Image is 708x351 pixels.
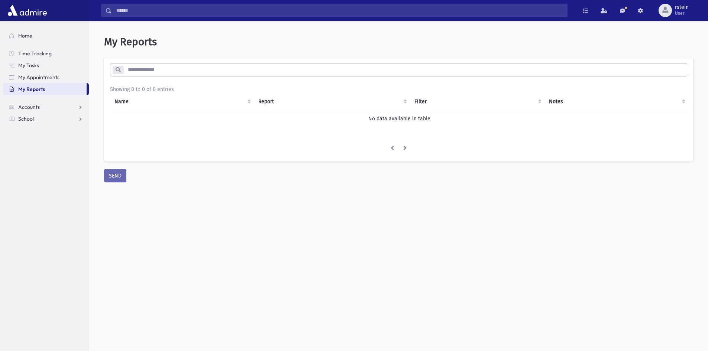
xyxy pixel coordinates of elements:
span: User [675,10,689,16]
a: Home [3,30,89,42]
span: rstein [675,4,689,10]
a: Time Tracking [3,48,89,59]
span: My Reports [18,86,45,92]
span: My Appointments [18,74,59,81]
div: Showing 0 to 0 of 0 entries [110,85,687,93]
span: My Tasks [18,62,39,69]
span: My Reports [104,36,157,48]
a: Accounts [3,101,89,113]
span: Time Tracking [18,50,52,57]
span: School [18,116,34,122]
a: School [3,113,89,125]
span: Accounts [18,104,40,110]
td: No data available in table [110,110,688,127]
a: My Reports [3,83,87,95]
th: Notes : activate to sort column ascending [544,93,688,110]
a: My Tasks [3,59,89,71]
button: SEND [104,169,126,182]
span: Home [18,32,32,39]
th: Report: activate to sort column ascending [254,93,410,110]
th: Filter : activate to sort column ascending [410,93,544,110]
img: AdmirePro [6,3,49,18]
input: Search [112,4,567,17]
th: Name: activate to sort column ascending [110,93,254,110]
a: My Appointments [3,71,89,83]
